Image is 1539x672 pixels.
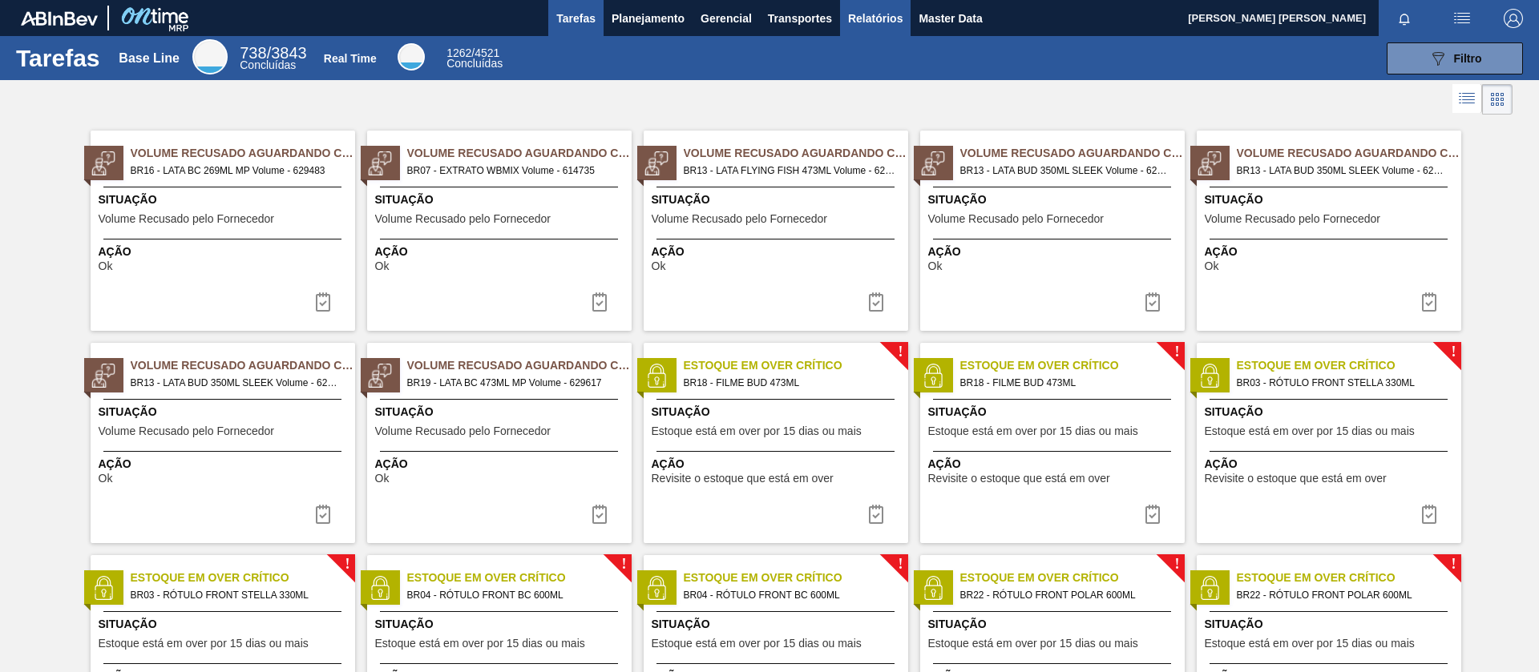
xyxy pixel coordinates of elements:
[928,456,1181,473] span: Ação
[99,616,351,633] span: Situação
[407,569,632,586] span: Estoque em Over Crítico
[580,498,619,530] div: Completar tarefa: 30361290
[1451,346,1456,358] span: !
[446,46,471,59] span: 1262
[313,292,333,312] img: icon-task-complete
[960,569,1185,586] span: Estoque em Over Crítico
[1452,84,1482,115] div: Visão em Lista
[701,9,752,28] span: Gerencial
[921,151,945,175] img: status
[960,162,1172,179] span: BR13 - LATA BUD 350ML SLEEK Volume - 628914
[684,586,895,604] span: BR04 - RÓTULO FRONT BC 600ML
[407,145,632,162] span: Volume Recusado Aguardando Ciência
[1237,586,1448,604] span: BR22 - RÓTULO FRONT POLAR 600ML
[960,357,1185,374] span: Estoque em Over Crítico
[1205,243,1457,260] span: Ação
[375,243,628,260] span: Ação
[368,151,392,175] img: status
[1237,374,1448,392] span: BR03 - RÓTULO FRONT STELLA 330ML
[652,213,827,225] span: Volume Recusado pelo Fornecedor
[1205,425,1415,437] span: Estoque está em over por 15 dias ou mais
[684,569,908,586] span: Estoque em Over Crítico
[652,616,904,633] span: Situação
[240,44,306,62] span: / 3843
[1133,498,1172,530] button: icon-task complete
[652,473,834,485] span: Revisite o estoque que está em over
[1237,145,1461,162] span: Volume Recusado Aguardando Ciência
[928,260,943,272] span: Ok
[324,52,377,65] div: Real Time
[446,48,503,69] div: Real Time
[928,213,1104,225] span: Volume Recusado pelo Fornecedor
[1410,498,1448,530] button: icon-task complete
[652,638,862,650] span: Estoque está em over por 15 dias ou mais
[652,425,862,437] span: Estoque está em over por 15 dias ou mais
[898,558,903,570] span: !
[928,616,1181,633] span: Situação
[240,58,296,71] span: Concluídas
[621,558,626,570] span: !
[99,213,274,225] span: Volume Recusado pelo Fornecedor
[898,346,903,358] span: !
[99,260,113,272] span: Ok
[131,357,355,374] span: Volume Recusado Aguardando Ciência
[375,473,390,485] span: Ok
[304,498,342,530] button: icon-task-complete
[580,498,619,530] button: icon-task-complete
[21,11,98,26] img: TNhmsLtSVTkK8tSr43FrP2fwEKptu5GPRR3wAAAABJRU5ErkJggg==
[921,576,945,600] img: status
[652,260,666,272] span: Ok
[928,191,1181,208] span: Situação
[91,151,115,175] img: status
[1452,9,1472,28] img: userActions
[240,46,306,70] div: Base Line
[1451,558,1456,570] span: !
[313,505,333,524] img: icon-task-complete
[1410,498,1448,530] div: Completar tarefa: 30357802
[1174,346,1179,358] span: !
[960,586,1172,604] span: BR22 - RÓTULO FRONT POLAR 600ML
[1410,286,1448,318] div: Completar tarefa: 30360763
[1198,364,1222,388] img: status
[857,498,895,530] button: icon-task complete
[1198,576,1222,600] img: status
[857,286,895,318] div: Completar tarefa: 30360761
[99,191,351,208] span: Situação
[684,145,908,162] span: Volume Recusado Aguardando Ciência
[1237,162,1448,179] span: BR13 - LATA BUD 350ML SLEEK Volume - 628912
[928,425,1138,437] span: Estoque está em over por 15 dias ou mais
[16,49,100,67] h1: Tarefas
[612,9,685,28] span: Planejamento
[1174,558,1179,570] span: !
[1143,292,1162,312] img: icon-task-complete
[1205,404,1457,421] span: Situação
[119,51,180,66] div: Base Line
[1133,286,1172,318] div: Completar tarefa: 30360762
[304,498,342,530] div: Completar tarefa: 30360764
[1379,7,1430,30] button: Notificações
[131,569,355,586] span: Estoque em Over Crítico
[375,638,585,650] span: Estoque está em over por 15 dias ou mais
[1410,286,1448,318] button: icon-task-complete
[580,286,619,318] div: Completar tarefa: 30360756
[398,43,425,70] div: Real Time
[644,364,669,388] img: status
[1237,569,1461,586] span: Estoque em Over Crítico
[652,456,904,473] span: Ação
[99,404,351,421] span: Situação
[345,558,349,570] span: !
[1205,260,1219,272] span: Ok
[131,162,342,179] span: BR16 - LATA BC 269ML MP Volume - 629483
[192,39,228,74] div: Base Line
[768,9,832,28] span: Transportes
[684,374,895,392] span: BR18 - FILME BUD 473ML
[1205,473,1387,485] span: Revisite o estoque que está em over
[99,638,309,650] span: Estoque está em over por 15 dias ou mais
[91,364,115,388] img: status
[368,364,392,388] img: status
[99,243,351,260] span: Ação
[684,162,895,179] span: BR13 - LATA FLYING FISH 473ML Volume - 629036
[556,9,596,28] span: Tarefas
[857,498,895,530] div: Completar tarefa: 30357801
[590,292,609,312] img: icon-task-complete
